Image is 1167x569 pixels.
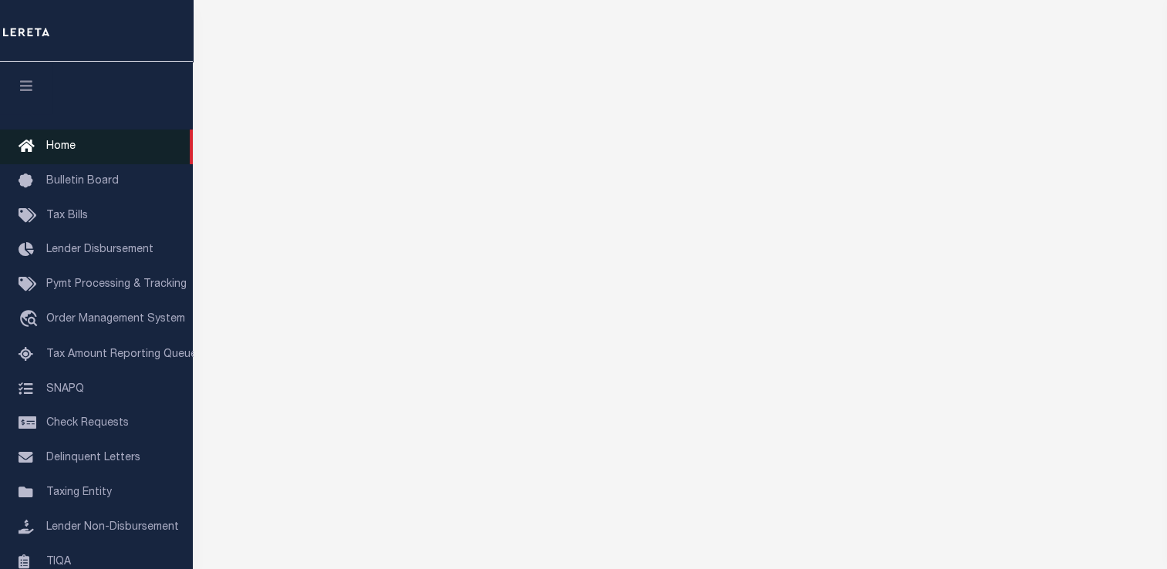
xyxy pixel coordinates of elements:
span: Tax Amount Reporting Queue [46,349,197,360]
span: Check Requests [46,418,129,429]
span: Bulletin Board [46,176,119,187]
i: travel_explore [19,310,43,330]
span: Delinquent Letters [46,453,140,463]
span: Tax Bills [46,210,88,221]
span: Order Management System [46,314,185,325]
span: Taxing Entity [46,487,112,498]
span: SNAPQ [46,383,84,394]
span: Lender Disbursement [46,244,153,255]
span: Pymt Processing & Tracking [46,279,187,290]
span: Home [46,141,76,152]
span: TIQA [46,556,71,567]
span: Lender Non-Disbursement [46,522,179,533]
